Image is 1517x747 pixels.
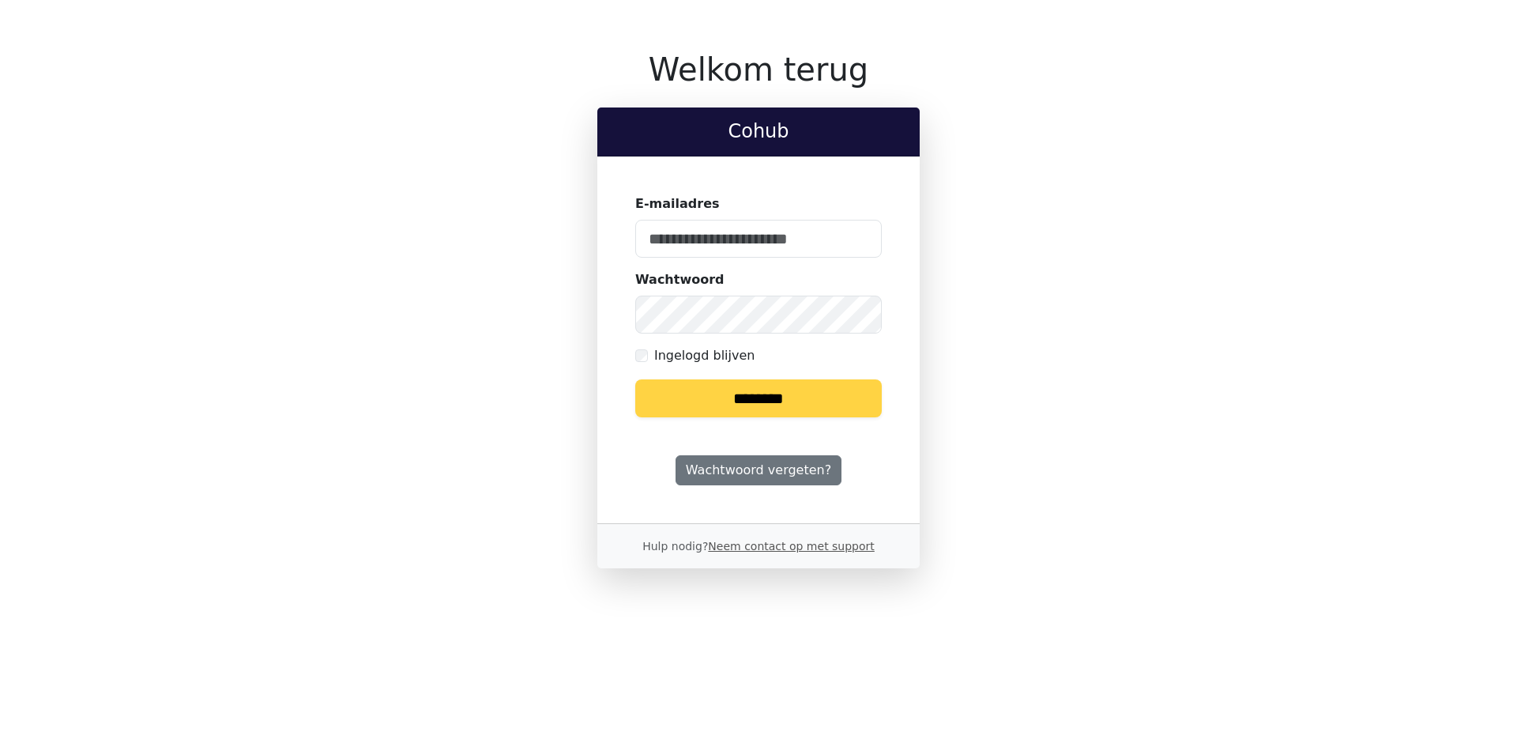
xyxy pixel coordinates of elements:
[635,194,720,213] label: E-mailadres
[642,540,875,553] small: Hulp nodig?
[610,120,907,143] h2: Cohub
[654,346,755,365] label: Ingelogd blijven
[676,455,841,485] a: Wachtwoord vergeten?
[597,51,920,89] h1: Welkom terug
[708,540,874,553] a: Neem contact op met support
[635,270,725,289] label: Wachtwoord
